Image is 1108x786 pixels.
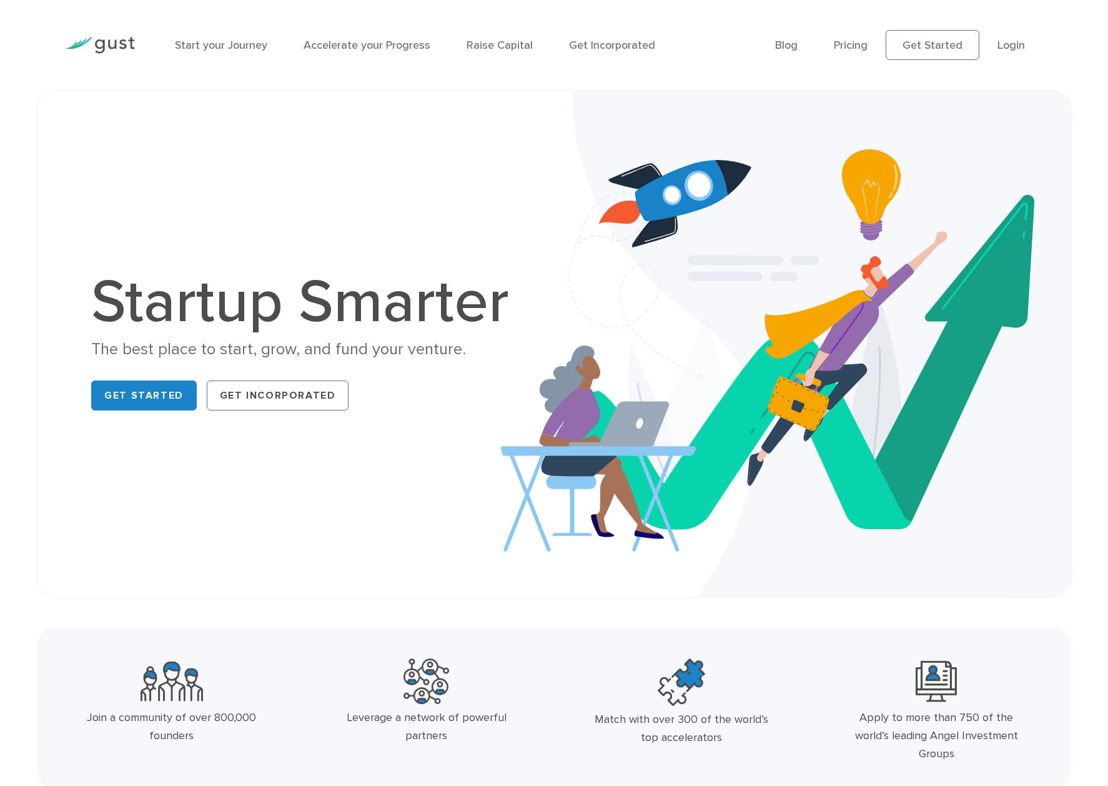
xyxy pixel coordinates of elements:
[332,709,521,745] div: Leverage a network of powerful partners
[886,30,979,60] a: Get Started
[467,39,533,52] a: Raise Capital
[569,39,655,52] a: Get Incorporated
[842,709,1031,763] div: Apply to more than 750 of the world’s leading Angel Investment Groups
[91,272,522,332] h1: Startup Smarter
[658,659,705,706] img: Top Accelerators
[403,659,449,704] img: Powerful Partners
[834,39,868,52] a: Pricing
[997,39,1025,52] a: Login
[175,39,267,52] a: Start your Journey
[77,709,266,745] div: Join a community of over 800,000 founders
[501,91,1071,597] img: Startup Smarter Hero
[775,39,798,52] a: Blog
[587,711,776,747] div: Match with over 300 of the world’s top accelerators
[141,659,203,704] img: Community Founders
[304,39,430,52] a: Accelerate your Progress
[207,381,349,410] a: Get Incorporated
[916,659,957,704] img: Leading Angel Investment
[91,381,197,410] a: Get Started
[65,37,135,54] img: Gust Logo
[91,339,522,361] div: The best place to start, grow, and fund your venture.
